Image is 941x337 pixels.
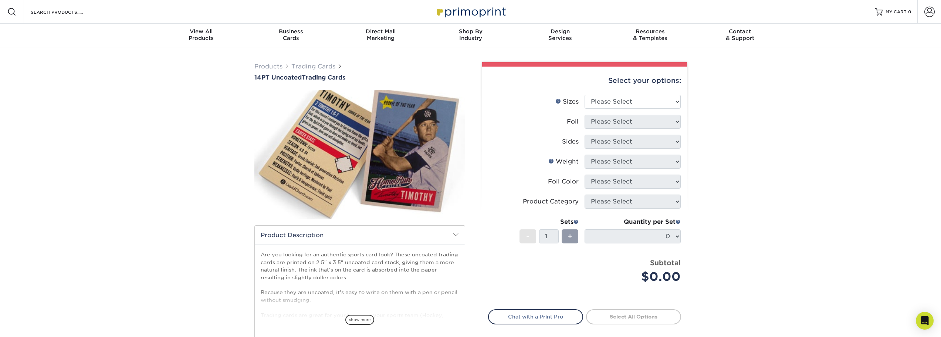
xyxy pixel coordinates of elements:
span: show more [345,315,374,325]
span: Direct Mail [336,28,426,35]
span: 0 [908,9,911,14]
div: Marketing [336,28,426,41]
div: Sides [562,137,579,146]
div: Cards [246,28,336,41]
div: Sizes [555,97,579,106]
span: 14PT Uncoated [254,74,302,81]
div: Product Category [523,197,579,206]
div: Quantity per Set [585,218,681,226]
span: - [526,231,529,242]
span: Resources [605,28,695,35]
div: Open Intercom Messenger [916,312,934,330]
a: View AllProducts [156,24,246,47]
h2: Product Description [255,226,465,245]
a: DesignServices [515,24,605,47]
div: Industry [426,28,515,41]
strong: Subtotal [650,259,681,267]
input: SEARCH PRODUCTS..... [30,7,102,16]
p: Are you looking for an authentic sports card look? These uncoated trading cards are printed on 2.... [261,251,459,334]
a: Shop ByIndustry [426,24,515,47]
a: 14PT UncoatedTrading Cards [254,74,465,81]
div: & Support [695,28,785,41]
a: Select All Options [586,309,681,324]
span: Contact [695,28,785,35]
div: Weight [548,157,579,166]
div: & Templates [605,28,695,41]
div: Foil [567,117,579,126]
span: Business [246,28,336,35]
img: Primoprint [434,4,508,20]
div: Services [515,28,605,41]
img: 14PT Uncoated 01 [254,82,465,228]
a: Trading Cards [291,63,335,70]
div: Products [156,28,246,41]
div: Sets [519,218,579,226]
span: Design [515,28,605,35]
a: Products [254,63,282,70]
a: Resources& Templates [605,24,695,47]
div: Foil Color [548,177,579,186]
a: Direct MailMarketing [336,24,426,47]
span: View All [156,28,246,35]
a: Chat with a Print Pro [488,309,583,324]
a: Contact& Support [695,24,785,47]
div: $0.00 [590,268,681,286]
span: MY CART [886,9,907,15]
div: Select your options: [488,67,681,95]
h1: Trading Cards [254,74,465,81]
a: BusinessCards [246,24,336,47]
span: Shop By [426,28,515,35]
span: + [568,231,572,242]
